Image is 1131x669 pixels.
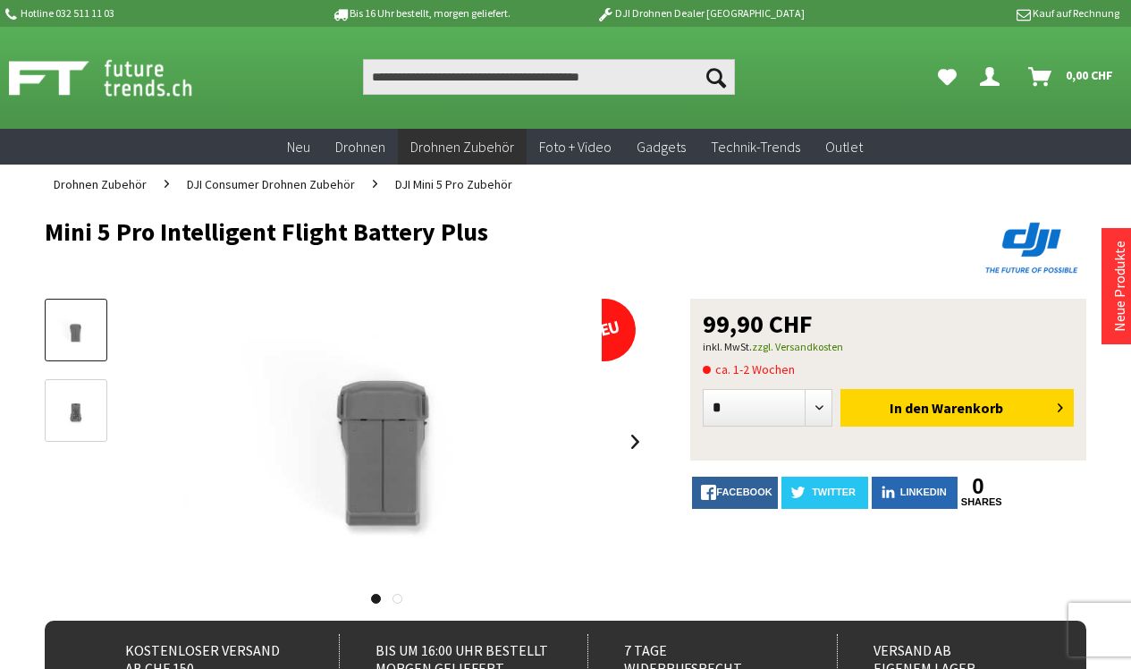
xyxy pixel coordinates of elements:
img: Vorschau: Mini 5 Pro Intelligent Flight Battery Plus [50,314,102,349]
a: Outlet [813,129,875,165]
a: shares [961,496,995,508]
span: Drohnen Zubehör [410,138,514,156]
img: Shop Futuretrends - zur Startseite wechseln [9,55,232,100]
span: Foto + Video [539,138,612,156]
a: Gadgets [624,129,698,165]
a: Technik-Trends [698,129,813,165]
span: Neu [287,138,310,156]
p: Hotline 032 511 11 03 [3,3,282,24]
a: Neue Produkte [1110,241,1128,332]
span: Drohnen Zubehör [54,176,147,192]
a: facebook [692,477,778,509]
a: Foto + Video [527,129,624,165]
a: Drohnen [323,129,398,165]
h1: Mini 5 Pro Intelligent Flight Battery Plus [45,218,878,245]
span: Technik-Trends [711,138,800,156]
a: DJI Mini 5 Pro Zubehör [386,165,521,204]
a: LinkedIn [872,477,958,509]
a: Meine Favoriten [929,59,966,95]
span: DJI Consumer Drohnen Zubehör [187,176,355,192]
img: Mini 5 Pro Intelligent Flight Battery Plus [173,299,602,585]
p: inkl. MwSt. [703,336,1074,358]
a: 0 [961,477,995,496]
p: DJI Drohnen Dealer [GEOGRAPHIC_DATA] [561,3,840,24]
span: 99,90 CHF [703,311,813,336]
span: In den [890,399,929,417]
a: Dein Konto [973,59,1014,95]
a: Neu [274,129,323,165]
span: ca. 1-2 Wochen [703,359,795,380]
p: Kauf auf Rechnung [840,3,1119,24]
img: DJI [979,218,1086,277]
span: facebook [716,487,772,497]
span: Warenkorb [932,399,1003,417]
a: zzgl. Versandkosten [752,340,843,353]
span: Outlet [825,138,863,156]
span: Drohnen [335,138,385,156]
button: Suchen [697,59,735,95]
span: Gadgets [637,138,686,156]
span: LinkedIn [900,487,947,497]
a: Drohnen Zubehör [45,165,156,204]
a: DJI Consumer Drohnen Zubehör [178,165,364,204]
input: Produkt, Marke, Kategorie, EAN, Artikelnummer… [363,59,735,95]
a: Warenkorb [1021,59,1122,95]
span: 0,00 CHF [1066,61,1113,89]
span: DJI Mini 5 Pro Zubehör [395,176,512,192]
p: Bis 16 Uhr bestellt, morgen geliefert. [282,3,561,24]
span: twitter [812,487,856,497]
button: In den Warenkorb [840,389,1074,427]
a: twitter [781,477,867,509]
a: Drohnen Zubehör [398,129,527,165]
